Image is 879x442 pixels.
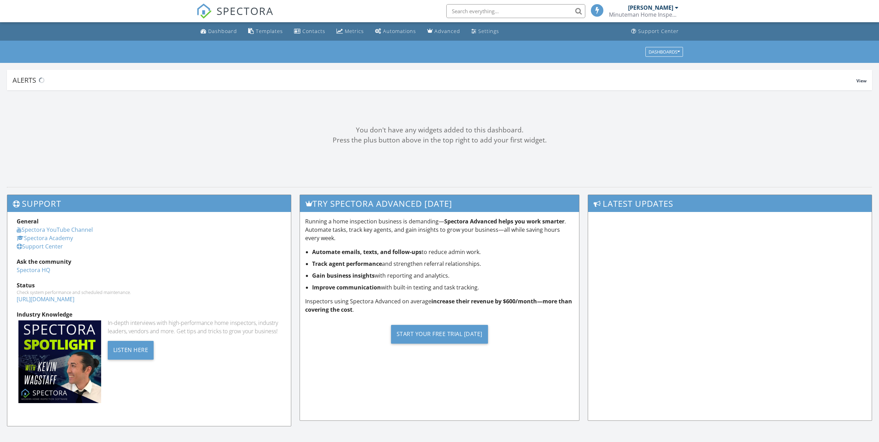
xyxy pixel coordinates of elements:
a: Support Center [17,243,63,250]
strong: Improve communication [312,284,381,291]
a: Spectora YouTube Channel [17,226,93,234]
div: Dashboard [208,28,237,34]
div: Check system performance and scheduled maintenance. [17,289,282,295]
h3: Latest Updates [588,195,872,212]
div: Alerts [13,75,856,85]
div: Press the plus button above in the top right to add your first widget. [7,135,872,145]
div: Dashboards [649,49,680,54]
div: Metrics [345,28,364,34]
strong: Gain business insights [312,272,375,279]
div: Ask the community [17,257,282,266]
div: Start Your Free Trial [DATE] [391,325,488,344]
button: Dashboards [645,47,683,57]
h3: Try spectora advanced [DATE] [300,195,579,212]
strong: Spectora Advanced helps you work smarter [444,218,564,225]
div: Automations [383,28,416,34]
strong: Track agent performance [312,260,382,268]
div: In-depth interviews with high-performance home inspectors, industry leaders, vendors and more. Ge... [108,319,282,335]
strong: General [17,218,39,225]
a: Spectora Academy [17,234,73,242]
a: Settings [469,25,502,38]
div: Industry Knowledge [17,310,282,319]
span: View [856,78,866,84]
h3: Support [7,195,291,212]
div: You don't have any widgets added to this dashboard. [7,125,872,135]
a: Templates [245,25,286,38]
a: Metrics [334,25,367,38]
p: Running a home inspection business is demanding— . Automate tasks, track key agents, and gain ins... [305,217,574,242]
div: Listen Here [108,341,154,360]
li: and strengthen referral relationships. [312,260,574,268]
a: Support Center [628,25,682,38]
a: Start Your Free Trial [DATE] [305,319,574,349]
input: Search everything... [446,4,585,18]
div: Contacts [302,28,325,34]
a: Automations (Basic) [372,25,419,38]
span: SPECTORA [217,3,274,18]
div: Support Center [638,28,679,34]
a: Spectora HQ [17,266,50,274]
strong: Automate emails, texts, and follow-ups [312,248,422,256]
li: with built-in texting and task tracking. [312,283,574,292]
a: Contacts [291,25,328,38]
img: The Best Home Inspection Software - Spectora [196,3,212,19]
a: Advanced [424,25,463,38]
div: Templates [256,28,283,34]
div: Status [17,281,282,289]
a: [URL][DOMAIN_NAME] [17,295,74,303]
strong: increase their revenue by $600/month—more than covering the cost [305,297,572,313]
a: SPECTORA [196,9,274,24]
div: Advanced [434,28,460,34]
p: Inspectors using Spectora Advanced on average . [305,297,574,314]
a: Dashboard [198,25,240,38]
div: Settings [478,28,499,34]
div: Minuteman Home Inspections [609,11,678,18]
li: to reduce admin work. [312,248,574,256]
div: [PERSON_NAME] [628,4,673,11]
a: Listen Here [108,346,154,353]
img: Spectoraspolightmain [18,320,101,403]
li: with reporting and analytics. [312,271,574,280]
